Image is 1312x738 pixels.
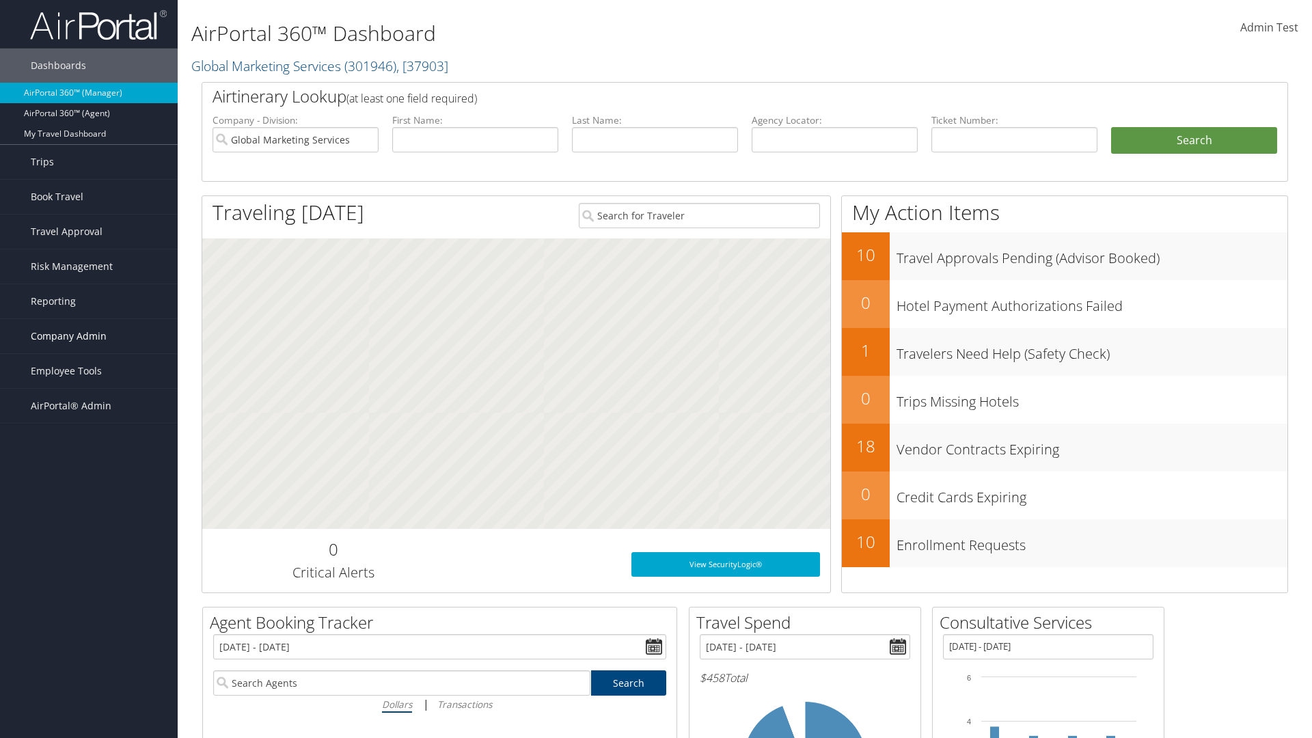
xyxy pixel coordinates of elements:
i: Transactions [437,698,492,711]
span: Travel Approval [31,215,102,249]
h3: Hotel Payment Authorizations Failed [897,290,1287,316]
a: 0Trips Missing Hotels [842,376,1287,424]
h3: Travel Approvals Pending (Advisor Booked) [897,242,1287,268]
label: Agency Locator: [752,113,918,127]
h2: 0 [213,538,454,561]
label: Company - Division: [213,113,379,127]
h2: 10 [842,530,890,553]
label: First Name: [392,113,558,127]
label: Last Name: [572,113,738,127]
h3: Trips Missing Hotels [897,385,1287,411]
h2: 18 [842,435,890,458]
a: View SecurityLogic® [631,552,820,577]
span: Company Admin [31,319,107,353]
a: Search [591,670,667,696]
h1: AirPortal 360™ Dashboard [191,19,929,48]
a: Global Marketing Services [191,57,448,75]
input: Search for Traveler [579,203,820,228]
span: (at least one field required) [346,91,477,106]
img: airportal-logo.png [30,9,167,41]
a: 10Travel Approvals Pending (Advisor Booked) [842,232,1287,280]
h3: Travelers Need Help (Safety Check) [897,338,1287,364]
span: Dashboards [31,49,86,83]
div: | [213,696,666,713]
a: 18Vendor Contracts Expiring [842,424,1287,471]
h2: Airtinerary Lookup [213,85,1187,108]
h3: Enrollment Requests [897,529,1287,555]
h3: Critical Alerts [213,563,454,582]
h6: Total [700,670,910,685]
label: Ticket Number: [931,113,1097,127]
span: Reporting [31,284,76,318]
span: Trips [31,145,54,179]
a: Admin Test [1240,7,1298,49]
span: Risk Management [31,249,113,284]
i: Dollars [382,698,412,711]
a: 10Enrollment Requests [842,519,1287,567]
a: 1Travelers Need Help (Safety Check) [842,328,1287,376]
h3: Credit Cards Expiring [897,481,1287,507]
h2: Travel Spend [696,611,920,634]
span: AirPortal® Admin [31,389,111,423]
span: Book Travel [31,180,83,214]
span: ( 301946 ) [344,57,396,75]
h3: Vendor Contracts Expiring [897,433,1287,459]
h2: 0 [842,291,890,314]
h1: My Action Items [842,198,1287,227]
h2: 0 [842,482,890,506]
tspan: 6 [967,674,971,682]
a: 0Hotel Payment Authorizations Failed [842,280,1287,328]
tspan: 4 [967,717,971,726]
input: Search Agents [213,670,590,696]
span: Employee Tools [31,354,102,388]
span: Admin Test [1240,20,1298,35]
button: Search [1111,127,1277,154]
h2: Agent Booking Tracker [210,611,676,634]
h2: Consultative Services [940,611,1164,634]
h1: Traveling [DATE] [213,198,364,227]
span: $458 [700,670,724,685]
h2: 1 [842,339,890,362]
h2: 10 [842,243,890,266]
span: , [ 37903 ] [396,57,448,75]
a: 0Credit Cards Expiring [842,471,1287,519]
h2: 0 [842,387,890,410]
